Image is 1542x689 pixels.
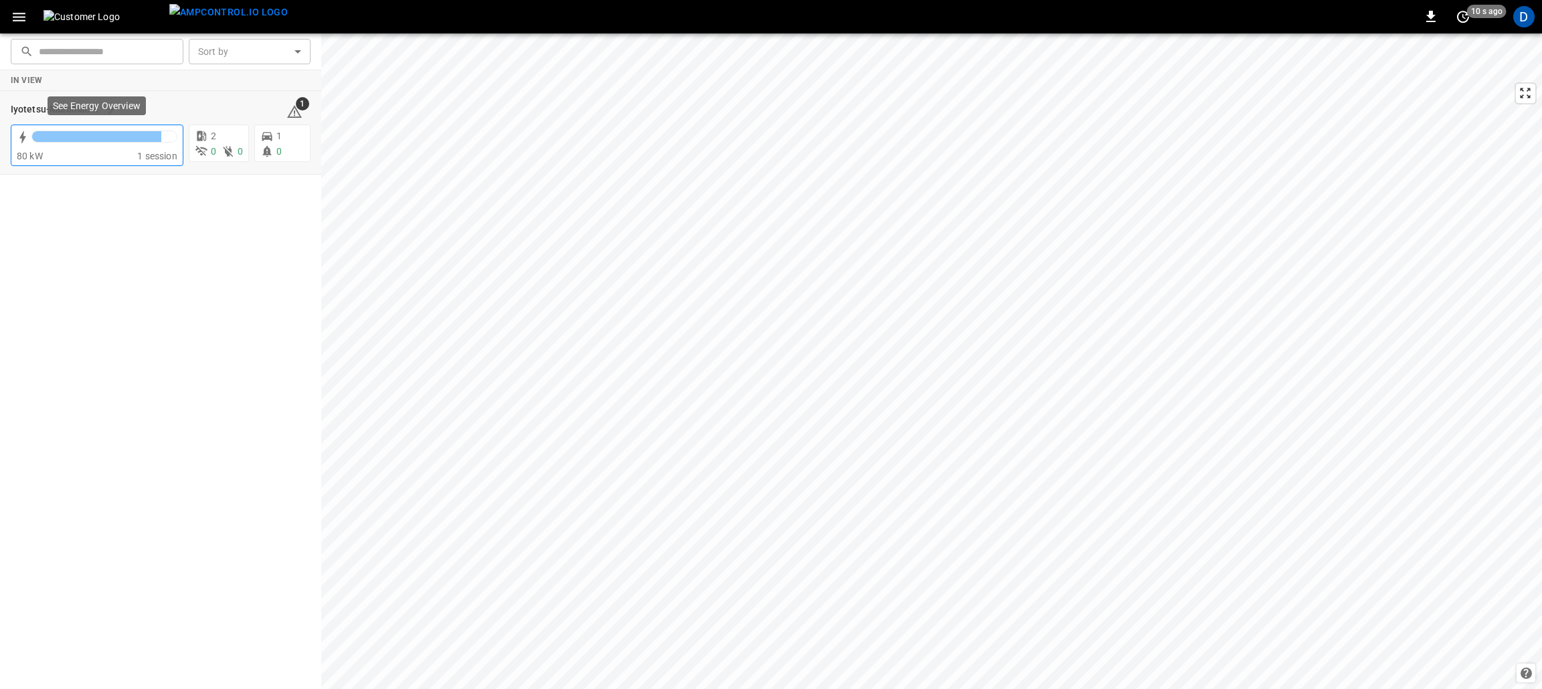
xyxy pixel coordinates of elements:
span: 1 session [137,151,177,161]
button: set refresh interval [1452,6,1474,27]
img: ampcontrol.io logo [169,4,288,21]
p: See Energy Overview [53,99,141,112]
span: 2 [211,131,216,141]
span: 80 kW [17,151,43,161]
h6: Iyotetsu-Muromachi [11,102,98,117]
strong: In View [11,76,43,85]
span: 0 [211,146,216,157]
span: 1 [296,97,309,110]
span: 1 [276,131,282,141]
span: 0 [276,146,282,157]
span: 10 s ago [1467,5,1507,18]
span: 0 [238,146,243,157]
div: profile-icon [1513,6,1535,27]
img: Customer Logo [44,10,164,23]
canvas: Map [321,33,1542,689]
